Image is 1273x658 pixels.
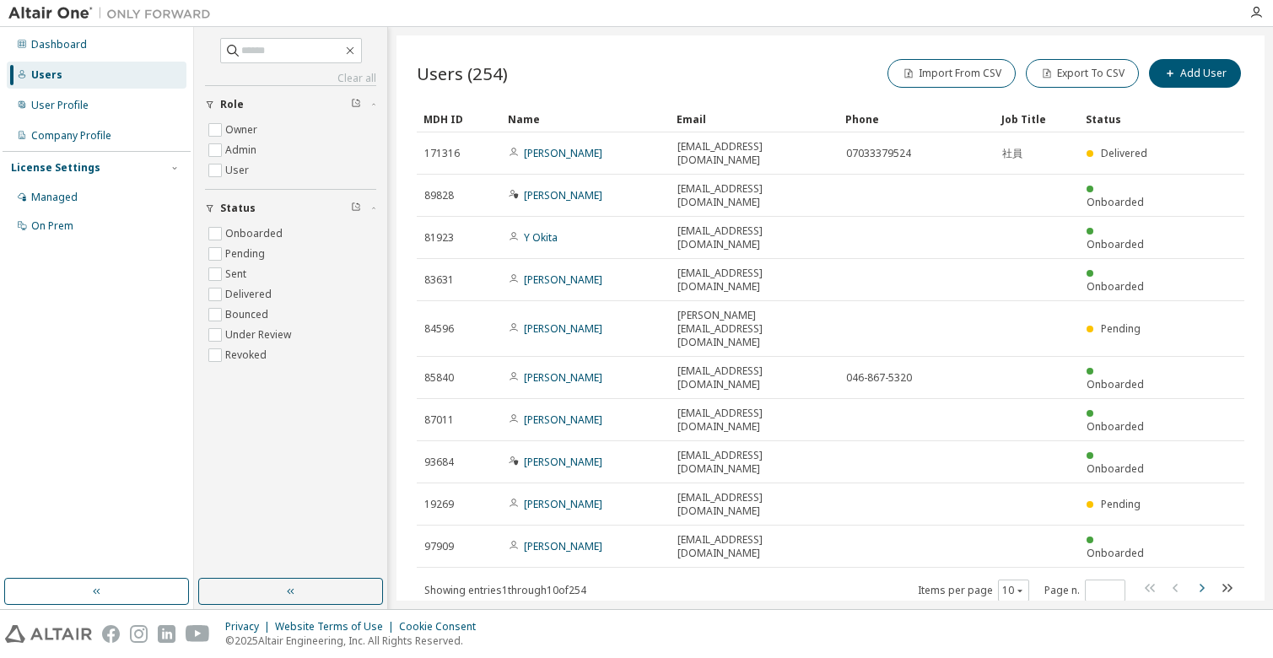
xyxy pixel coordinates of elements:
span: Onboarded [1087,419,1144,434]
div: License Settings [11,161,100,175]
button: 10 [1002,584,1025,597]
a: [PERSON_NAME] [524,272,602,287]
img: linkedin.svg [158,625,175,643]
div: Cookie Consent [399,620,486,634]
span: Onboarded [1087,195,1144,209]
span: [EMAIL_ADDRESS][DOMAIN_NAME] [677,407,831,434]
button: Add User [1149,59,1241,88]
span: Pending [1101,321,1141,336]
p: © 2025 Altair Engineering, Inc. All Rights Reserved. [225,634,486,648]
span: Items per page [918,580,1029,601]
span: [EMAIL_ADDRESS][DOMAIN_NAME] [677,267,831,294]
a: [PERSON_NAME] [524,539,602,553]
span: Status [220,202,256,215]
span: 97909 [424,540,454,553]
label: Admin [225,140,260,160]
span: 社員 [1002,147,1022,160]
span: 87011 [424,413,454,427]
span: 07033379524 [846,147,911,160]
div: Managed [31,191,78,204]
img: Altair One [8,5,219,22]
div: Privacy [225,620,275,634]
span: 171316 [424,147,460,160]
span: Page n. [1044,580,1125,601]
span: 81923 [424,231,454,245]
span: 046-867-5320 [846,371,912,385]
button: Export To CSV [1026,59,1139,88]
a: [PERSON_NAME] [524,146,602,160]
a: Y Okita [524,230,558,245]
a: [PERSON_NAME] [524,413,602,427]
span: [EMAIL_ADDRESS][DOMAIN_NAME] [677,364,831,391]
div: User Profile [31,99,89,112]
label: Pending [225,244,268,264]
span: [EMAIL_ADDRESS][DOMAIN_NAME] [677,182,831,209]
span: Onboarded [1087,279,1144,294]
label: Owner [225,120,261,140]
span: 93684 [424,456,454,469]
span: 83631 [424,273,454,287]
span: [EMAIL_ADDRESS][DOMAIN_NAME] [677,533,831,560]
label: Sent [225,264,250,284]
div: Email [677,105,832,132]
button: Import From CSV [887,59,1016,88]
span: Delivered [1101,146,1147,160]
span: Clear filter [351,202,361,215]
div: Status [1086,105,1157,132]
label: User [225,160,252,181]
span: Onboarded [1087,237,1144,251]
span: Onboarded [1087,546,1144,560]
div: Dashboard [31,38,87,51]
div: Job Title [1001,105,1072,132]
div: Phone [845,105,988,132]
span: [EMAIL_ADDRESS][DOMAIN_NAME] [677,140,831,167]
span: Role [220,98,244,111]
a: [PERSON_NAME] [524,188,602,202]
img: youtube.svg [186,625,210,643]
span: [PERSON_NAME][EMAIL_ADDRESS][DOMAIN_NAME] [677,309,831,349]
span: 85840 [424,371,454,385]
a: Clear all [205,72,376,85]
label: Under Review [225,325,294,345]
div: Users [31,68,62,82]
label: Onboarded [225,224,286,244]
a: [PERSON_NAME] [524,455,602,469]
div: Name [508,105,663,132]
button: Role [205,86,376,123]
div: MDH ID [423,105,494,132]
a: [PERSON_NAME] [524,321,602,336]
label: Delivered [225,284,275,305]
span: Onboarded [1087,461,1144,476]
div: Company Profile [31,129,111,143]
span: 84596 [424,322,454,336]
div: On Prem [31,219,73,233]
span: [EMAIL_ADDRESS][DOMAIN_NAME] [677,449,831,476]
span: Clear filter [351,98,361,111]
label: Revoked [225,345,270,365]
img: altair_logo.svg [5,625,92,643]
span: Users (254) [417,62,508,85]
a: [PERSON_NAME] [524,497,602,511]
span: Showing entries 1 through 10 of 254 [424,583,586,597]
span: 89828 [424,189,454,202]
a: [PERSON_NAME] [524,370,602,385]
span: Pending [1101,497,1141,511]
span: [EMAIL_ADDRESS][DOMAIN_NAME] [677,224,831,251]
img: instagram.svg [130,625,148,643]
div: Website Terms of Use [275,620,399,634]
img: facebook.svg [102,625,120,643]
span: 19269 [424,498,454,511]
label: Bounced [225,305,272,325]
span: [EMAIL_ADDRESS][DOMAIN_NAME] [677,491,831,518]
span: Onboarded [1087,377,1144,391]
button: Status [205,190,376,227]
